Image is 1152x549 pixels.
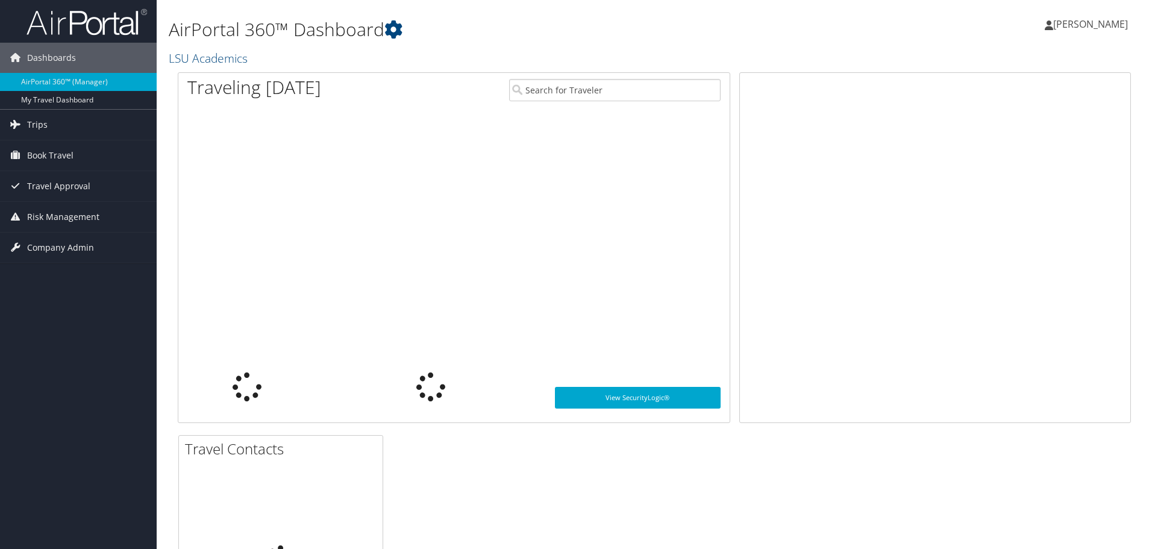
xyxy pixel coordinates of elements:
[27,171,90,201] span: Travel Approval
[555,387,721,409] a: View SecurityLogic®
[27,202,99,232] span: Risk Management
[27,110,48,140] span: Trips
[1045,6,1140,42] a: [PERSON_NAME]
[27,43,76,73] span: Dashboards
[169,50,251,66] a: LSU Academics
[509,79,721,101] input: Search for Traveler
[27,233,94,263] span: Company Admin
[185,439,383,459] h2: Travel Contacts
[187,75,321,100] h1: Traveling [DATE]
[27,8,147,36] img: airportal-logo.png
[1053,17,1128,31] span: [PERSON_NAME]
[169,17,816,42] h1: AirPortal 360™ Dashboard
[27,140,74,171] span: Book Travel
